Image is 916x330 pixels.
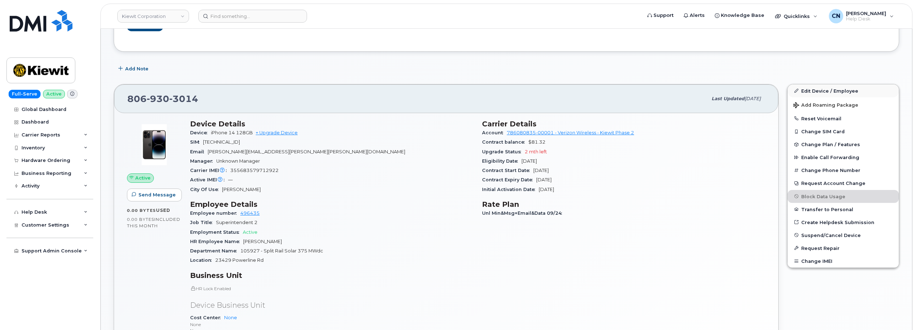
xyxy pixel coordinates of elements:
span: Device [190,130,211,135]
span: 930 [147,93,169,104]
span: 3014 [169,93,198,104]
a: 786080835-00001 - Verizon Wireless - Kiewit Phase 2 [507,130,634,135]
span: Active IMEI [190,177,228,182]
span: [PERSON_NAME] [846,10,886,16]
h3: Carrier Details [482,120,765,128]
button: Request Repair [788,242,899,255]
span: $81.32 [528,139,546,145]
span: Job Title [190,220,216,225]
span: City Of Use [190,187,222,192]
span: [TECHNICAL_ID] [203,139,240,145]
button: Send Message [127,189,182,201]
a: Create Helpdesk Submission [788,216,899,229]
span: used [156,208,170,213]
button: Add Roaming Package [788,97,899,112]
span: Help Desk [846,16,886,22]
p: HR Lock Enabled [190,285,473,292]
span: Initial Activation Date [482,187,539,192]
button: Reset Voicemail [788,112,899,125]
span: SIM [190,139,203,145]
span: Employment Status [190,229,243,235]
button: Suspend/Cancel Device [788,229,899,242]
span: [PERSON_NAME][EMAIL_ADDRESS][PERSON_NAME][PERSON_NAME][DOMAIN_NAME] [208,149,405,154]
span: HR Employee Name [190,239,243,244]
span: 2 mth left [525,149,547,154]
span: [DATE] [533,168,549,173]
h3: Device Details [190,120,473,128]
span: Quicklinks [784,13,810,19]
span: [DATE] [539,187,554,192]
span: CN [832,12,840,20]
button: Change IMEI [788,255,899,268]
a: Support [642,8,679,23]
span: Manager [190,158,216,164]
span: included this month [127,217,180,228]
span: Location [190,257,215,263]
button: Change SIM Card [788,125,899,138]
span: Carrier IMEI [190,168,230,173]
span: Upgrade Status [482,149,525,154]
span: Email [190,149,208,154]
a: Knowledge Base [710,8,769,23]
a: + Upgrade Device [256,130,298,135]
span: Knowledge Base [721,12,764,19]
button: Change Plan / Features [788,138,899,151]
span: [DATE] [536,177,552,182]
span: 0.00 Bytes [127,217,154,222]
span: Send Message [138,191,176,198]
span: Last updated [712,96,745,101]
span: 105927 - Split Rail Solar 375 MWdc [240,248,323,254]
span: Account [482,130,507,135]
iframe: Messenger Launcher [885,299,911,325]
div: Quicklinks [770,9,822,23]
span: Add Note [125,65,148,72]
div: Connor Nguyen [824,9,899,23]
a: Edit Device / Employee [788,84,899,97]
span: Eligibility Date [482,158,521,164]
a: Kiewit Corporation [117,10,189,23]
button: Transfer to Personal [788,203,899,216]
span: [PERSON_NAME] [222,187,261,192]
span: Contract Start Date [482,168,533,173]
span: Employee number [190,210,240,216]
span: 23429 Powerline Rd [215,257,264,263]
a: None [224,315,237,320]
a: 496435 [240,210,260,216]
span: Change Plan / Features [801,142,860,147]
span: iPhone 14 128GB [211,130,253,135]
img: image20231002-3703462-njx0qo.jpeg [133,123,176,166]
span: Suspend/Cancel Device [801,232,861,238]
span: Add Roaming Package [793,102,858,109]
span: 355683579712922 [230,168,279,173]
p: Device Business Unit [190,300,473,311]
button: Request Account Change [788,177,899,190]
h3: Rate Plan [482,200,765,209]
span: Contract Expiry Date [482,177,536,182]
span: Unknown Manager [216,158,260,164]
span: [DATE] [521,158,537,164]
button: Change Phone Number [788,164,899,177]
span: [PERSON_NAME] [243,239,282,244]
a: Alerts [679,8,710,23]
input: Find something... [198,10,307,23]
span: Cost Center [190,315,224,320]
h3: Employee Details [190,200,473,209]
button: Enable Call Forwarding [788,151,899,164]
span: 0.00 Bytes [127,208,156,213]
span: Superintendent 2 [216,220,258,225]
span: Contract balance [482,139,528,145]
h3: Business Unit [190,271,473,280]
p: None [190,321,473,327]
span: Support [653,12,674,19]
span: 806 [127,93,198,104]
button: Block Data Usage [788,190,899,203]
span: Department Name [190,248,240,254]
span: Active [135,175,151,181]
span: — [228,177,233,182]
span: Alerts [690,12,705,19]
span: Active [243,229,258,235]
span: Unl Min&Msg+Email&Data 09/24 [482,210,566,216]
span: Enable Call Forwarding [801,155,859,160]
span: [DATE] [745,96,761,101]
button: Add Note [114,62,155,75]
